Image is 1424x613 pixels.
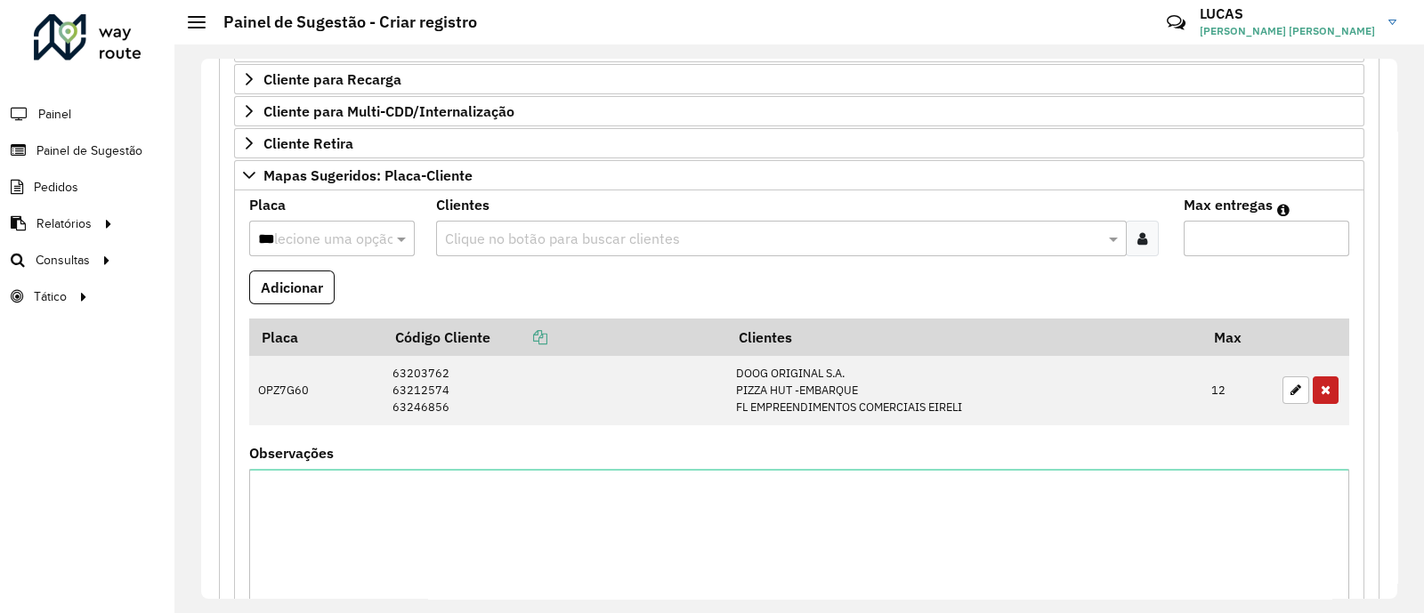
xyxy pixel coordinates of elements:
[1202,356,1274,425] td: 12
[34,178,78,197] span: Pedidos
[36,214,92,233] span: Relatórios
[249,194,286,215] label: Placa
[234,64,1364,94] a: Cliente para Recarga
[1184,194,1273,215] label: Max entregas
[34,287,67,306] span: Tático
[249,270,335,304] button: Adicionar
[263,136,353,150] span: Cliente Retira
[263,72,401,86] span: Cliente para Recarga
[36,251,90,270] span: Consultas
[384,356,727,425] td: 63203762 63212574 63246856
[1277,203,1290,217] em: Máximo de clientes que serão colocados na mesma rota com os clientes informados
[234,128,1364,158] a: Cliente Retira
[249,356,384,425] td: OPZ7G60
[249,319,384,356] th: Placa
[436,194,489,215] label: Clientes
[234,96,1364,126] a: Cliente para Multi-CDD/Internalização
[1202,319,1274,356] th: Max
[263,168,473,182] span: Mapas Sugeridos: Placa-Cliente
[263,104,514,118] span: Cliente para Multi-CDD/Internalização
[490,328,547,346] a: Copiar
[384,319,727,356] th: Código Cliente
[1157,4,1195,42] a: Contato Rápido
[36,141,142,160] span: Painel de Sugestão
[206,12,477,32] h2: Painel de Sugestão - Criar registro
[234,160,1364,190] a: Mapas Sugeridos: Placa-Cliente
[726,356,1201,425] td: DOOG ORIGINAL S.A. PIZZA HUT -EMBARQUE FL EMPREENDIMENTOS COMERCIAIS EIRELI
[38,105,71,124] span: Painel
[1200,23,1375,39] span: [PERSON_NAME] [PERSON_NAME]
[726,319,1201,356] th: Clientes
[249,442,334,464] label: Observações
[1200,5,1375,22] h3: LUCAS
